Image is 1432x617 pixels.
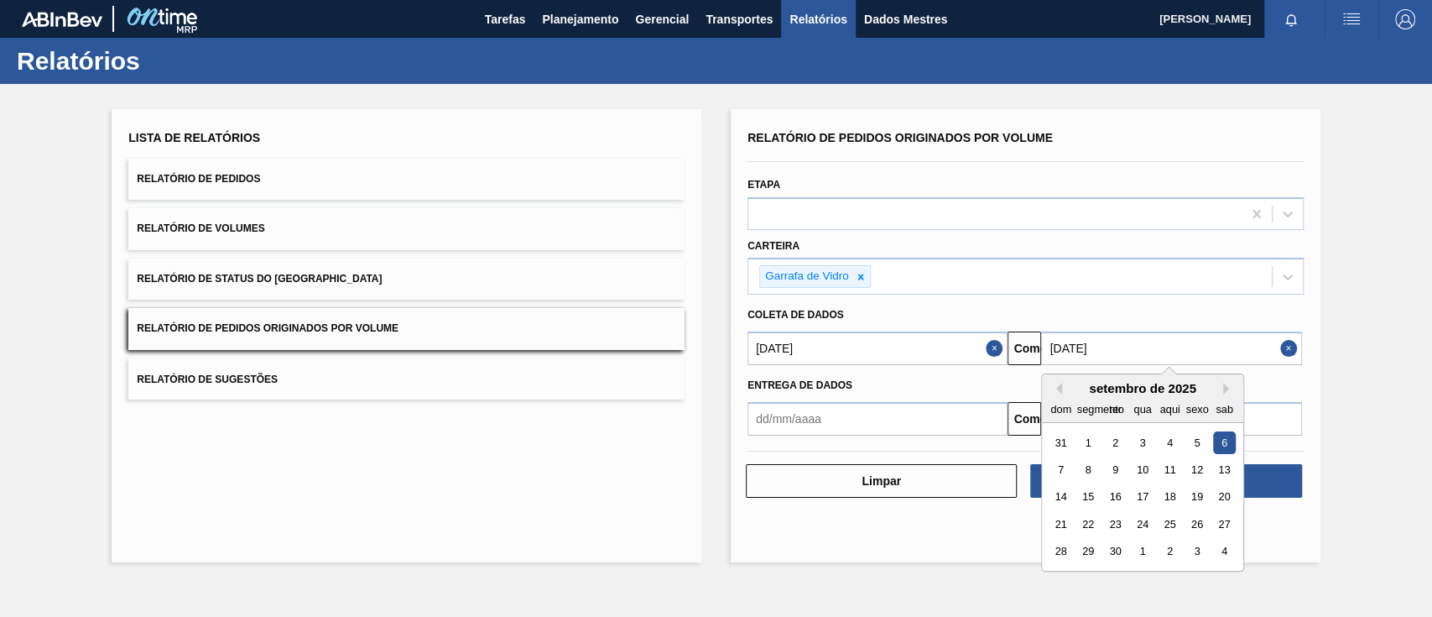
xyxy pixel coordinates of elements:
[1219,518,1231,531] font: 27
[1055,491,1067,504] font: 14
[1159,486,1181,509] div: Escolha quinta-feira, 18 de setembro de 2025
[1341,9,1362,29] img: ações do usuário
[1008,332,1041,365] button: Comeu
[1137,463,1148,476] font: 10
[1195,546,1200,558] font: 3
[1191,463,1203,476] font: 12
[485,13,526,26] font: Tarefas
[1050,383,1062,395] button: Mês Anterior
[747,240,799,252] font: Carteira
[128,358,685,400] button: Relatório de Sugestões
[1213,541,1236,563] div: Escolha sábado, 4 de outubro de 2025
[1213,458,1236,481] div: Escolha sábado, 13 de setembro de 2025
[1219,463,1231,476] font: 13
[1164,463,1176,476] font: 11
[1077,431,1100,454] div: Escolha segunda-feira, 1 de setembro de 2025
[1140,546,1146,558] font: 1
[128,131,260,144] font: Lista de Relatórios
[137,373,278,384] font: Relatório de Sugestões
[1077,458,1100,481] div: Escolha segunda-feira, 8 de setembro de 2025
[1049,486,1072,509] div: Escolha domingo, 14 de setembro de 2025
[1167,546,1173,558] font: 2
[1132,431,1154,454] div: Escolha quarta-feira, 3 de setembro de 2025
[1186,486,1209,509] div: Escolha sexta-feira, 19 de setembro de 2025
[1186,541,1209,563] div: Escolha sexta-feira, 3 de outubro de 2025
[1055,546,1067,558] font: 28
[1219,491,1231,504] font: 20
[1164,491,1176,504] font: 18
[1049,541,1072,563] div: Escolha domingo, 28 de setembro de 2025
[1082,518,1094,531] font: 22
[864,13,948,26] font: Dados Mestres
[1395,9,1415,29] img: Sair
[1159,458,1181,481] div: Escolha quinta-feira, 11 de setembro de 2025
[1082,546,1094,558] font: 29
[1216,403,1234,416] font: sab
[1109,403,1122,416] font: ter
[789,13,846,26] font: Relatórios
[1280,332,1302,365] button: Fechar
[765,269,849,282] font: Garrafa de Vidro
[1159,13,1251,25] font: [PERSON_NAME]
[1159,513,1181,536] div: Escolha quinta-feira, 25 de setembro de 2025
[1104,541,1127,563] div: Escolha terça-feira, 30 de setembro de 2025
[1008,402,1041,436] button: Comeu
[1191,518,1203,531] font: 26
[128,259,685,300] button: Relatório de Status do [GEOGRAPHIC_DATA]
[1013,412,1053,426] font: Comeu
[1030,464,1301,498] button: Download
[1186,403,1209,416] font: sexo
[1213,513,1236,536] div: Escolha sábado, 27 de setembro de 2025
[1137,518,1148,531] font: 24
[128,308,685,349] button: Relatório de Pedidos Originados por Volume
[1186,431,1209,454] div: Escolha sexta-feira, 5 de setembro de 2025
[1132,541,1154,563] div: Escolha quarta-feira, 1 de outubro de 2025
[1159,541,1181,563] div: Escolha quinta-feira, 2 de outubro de 2025
[1112,463,1118,476] font: 9
[746,464,1017,498] button: Limpar
[1213,486,1236,509] div: Escolha sábado, 20 de setembro de 2025
[1086,463,1091,476] font: 8
[1195,437,1200,449] font: 5
[1104,458,1127,481] div: Escolha terça-feira, 9 de setembro de 2025
[1132,486,1154,509] div: Escolha quarta-feira, 17 de setembro de 2025
[1090,381,1197,395] font: setembro de 2025
[22,12,102,27] img: TNhmsLtSVTkK8tSr43FrP2fwEKptu5GPRR3wAAAABJRU5ErkJggg==
[1221,546,1227,558] font: 4
[1013,342,1053,355] font: Comeu
[862,474,901,488] font: Limpar
[747,402,1008,436] input: dd/mm/aaaa
[1132,458,1154,481] div: Escolha quarta-feira, 10 de setembro de 2025
[747,131,1053,144] font: Relatório de Pedidos Originados por Volume
[137,323,398,335] font: Relatório de Pedidos Originados por Volume
[1134,403,1152,416] font: qua
[1221,437,1227,449] font: 6
[1160,403,1180,416] font: aqui
[17,47,140,75] font: Relatórios
[1110,546,1122,558] font: 30
[1058,463,1064,476] font: 7
[128,159,685,200] button: Relatório de Pedidos
[1049,513,1072,536] div: Escolha domingo, 21 de setembro de 2025
[706,13,773,26] font: Transportes
[1055,437,1067,449] font: 31
[1048,429,1238,565] div: mês 2025-09
[1041,332,1301,365] input: dd/mm/aaaa
[137,173,260,185] font: Relatório de Pedidos
[1167,437,1173,449] font: 4
[1055,518,1067,531] font: 21
[1104,486,1127,509] div: Escolha terça-feira, 16 de setembro de 2025
[1186,458,1209,481] div: Escolha sexta-feira, 12 de setembro de 2025
[1110,491,1122,504] font: 16
[747,179,780,191] font: Etapa
[137,223,264,235] font: Relatório de Volumes
[1159,431,1181,454] div: Escolha quinta-feira, 4 de setembro de 2025
[747,379,852,391] font: Entrega de dados
[1164,518,1176,531] font: 25
[986,332,1008,365] button: Fechar
[747,309,844,321] font: Coleta de dados
[1049,458,1072,481] div: Escolha domingo, 7 de setembro de 2025
[1049,431,1072,454] div: Escolha domingo, 31 de agosto de 2025
[1213,431,1236,454] div: Escolha sábado, 6 de setembro de 2025
[137,273,382,285] font: Relatório de Status do [GEOGRAPHIC_DATA]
